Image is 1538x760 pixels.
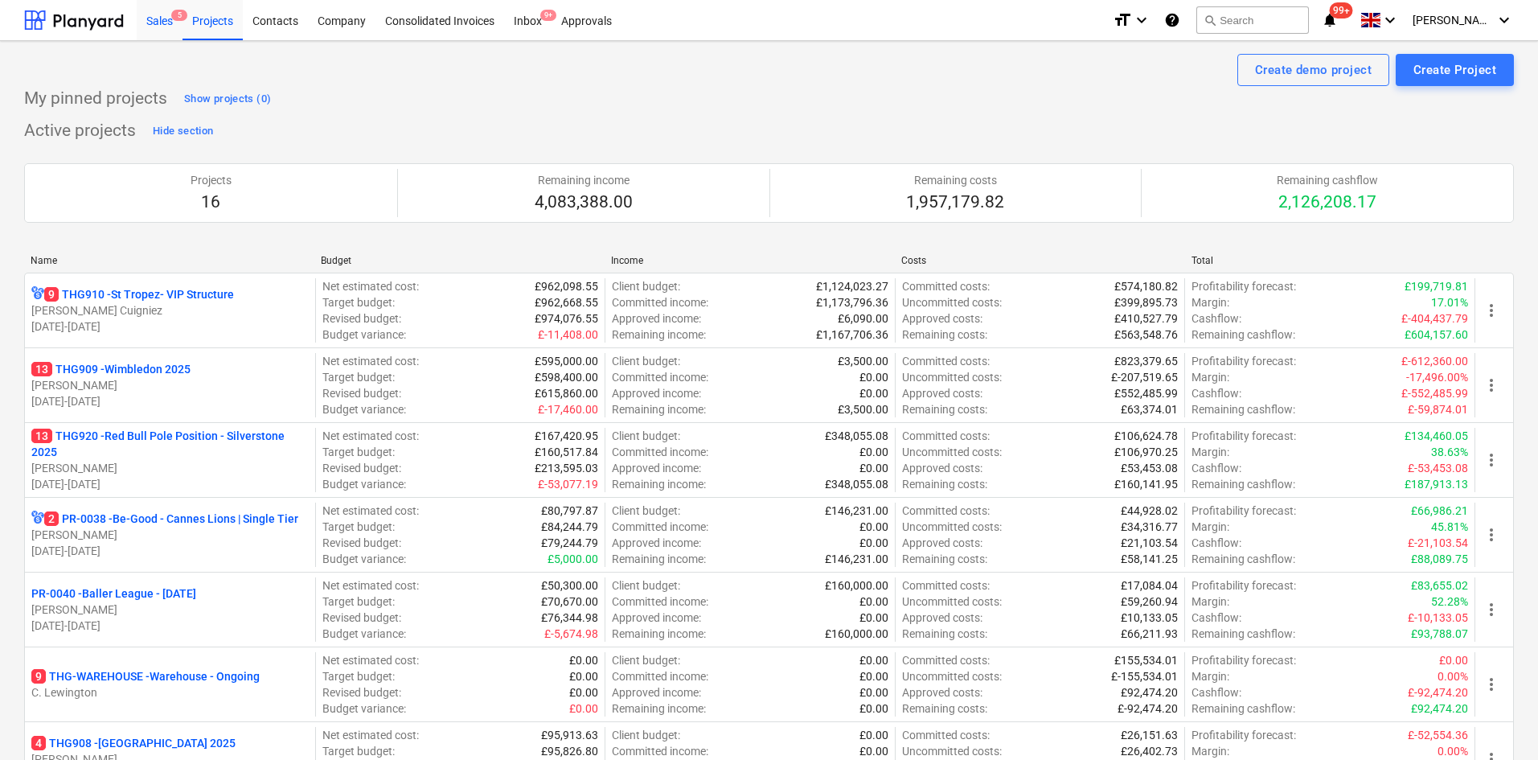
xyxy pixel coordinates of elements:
p: 4,083,388.00 [535,191,633,214]
p: THG909 - Wimbledon 2025 [31,361,191,377]
p: Approved income : [612,610,701,626]
p: £95,913.63 [541,727,598,743]
p: £167,420.95 [535,428,598,444]
span: 9 [31,669,46,684]
p: Profitability forecast : [1191,353,1296,369]
p: Uncommitted costs : [902,594,1002,610]
p: Remaining costs : [902,626,987,642]
i: notifications [1322,10,1338,30]
p: £574,180.82 [1114,278,1178,294]
p: THG908 - [GEOGRAPHIC_DATA] 2025 [31,735,236,751]
p: Cashflow : [1191,460,1241,476]
p: £598,400.00 [535,369,598,385]
p: £0.00 [859,385,888,401]
p: £10,133.05 [1121,610,1178,626]
div: Income [611,255,888,266]
p: £-207,519.65 [1111,369,1178,385]
p: Net estimated cost : [322,278,419,294]
p: Remaining income : [612,626,706,642]
p: £974,076.55 [535,310,598,327]
p: Remaining income : [612,327,706,343]
p: £160,141.95 [1114,476,1178,492]
p: Approved costs : [902,610,982,626]
p: £348,055.08 [825,476,888,492]
p: [PERSON_NAME] [31,460,309,476]
p: Net estimated cost : [322,577,419,594]
i: keyboard_arrow_down [1495,10,1514,30]
p: Committed income : [612,369,708,385]
p: Profitability forecast : [1191,428,1296,444]
p: Profitability forecast : [1191,727,1296,743]
p: Net estimated cost : [322,652,419,668]
div: Project has multi currencies enabled [31,511,44,527]
p: Revised budget : [322,310,401,327]
p: Uncommitted costs : [902,743,1002,759]
p: Target budget : [322,294,395,310]
p: £106,624.78 [1114,428,1178,444]
p: Committed income : [612,444,708,460]
p: £79,244.79 [541,535,598,551]
p: Remaining income : [612,700,706,717]
p: £0.00 [859,535,888,551]
p: Client budget : [612,577,680,594]
p: £0.00 [859,743,888,759]
p: Client budget : [612,353,680,369]
p: My pinned projects [24,88,167,110]
p: Committed costs : [902,503,990,519]
p: £160,000.00 [825,577,888,594]
p: £-17,460.00 [538,401,598,417]
p: £0.00 [569,684,598,700]
p: Committed income : [612,743,708,759]
p: £66,986.21 [1411,503,1468,519]
p: Approved costs : [902,310,982,327]
span: 2 [44,511,59,526]
span: 13 [31,429,52,443]
p: £21,103.54 [1121,535,1178,551]
div: 2PR-0038 -Be-Good - Cannes Lions | Single Tier[PERSON_NAME][DATE]-[DATE] [31,511,309,559]
p: £0.00 [859,610,888,626]
p: Target budget : [322,594,395,610]
div: PR-0040 -Baller League - [DATE][PERSON_NAME][DATE]-[DATE] [31,585,309,634]
p: £0.00 [859,684,888,700]
button: Create demo project [1237,54,1389,86]
p: Approved costs : [902,385,982,401]
p: £552,485.99 [1114,385,1178,401]
div: Project has multi currencies enabled [31,286,44,302]
p: £-53,453.08 [1408,460,1468,476]
button: Search [1196,6,1309,34]
div: Hide section [153,122,213,141]
p: THG-WAREHOUSE - Warehouse - Ongoing [31,668,260,684]
span: more_vert [1482,450,1501,470]
p: Committed costs : [902,353,990,369]
p: 52.28% [1431,594,1468,610]
p: £962,668.55 [535,294,598,310]
p: £-11,408.00 [538,327,598,343]
p: £-21,103.54 [1408,535,1468,551]
p: £160,517.84 [535,444,598,460]
p: Profitability forecast : [1191,503,1296,519]
p: £6,090.00 [838,310,888,327]
span: 5 [171,10,187,21]
p: THG910 - St Tropez- VIP Structure [44,286,234,302]
p: Budget variance : [322,476,406,492]
p: Cashflow : [1191,535,1241,551]
p: £-5,674.98 [544,626,598,642]
i: format_size [1113,10,1132,30]
p: £-92,474.20 [1408,684,1468,700]
span: search [1204,14,1216,27]
p: Margin : [1191,743,1229,759]
p: £187,913.13 [1405,476,1468,492]
p: 2,126,208.17 [1277,191,1378,214]
p: C. Lewington [31,684,309,700]
p: £34,316.77 [1121,519,1178,535]
p: £76,344.98 [541,610,598,626]
p: Committed costs : [902,428,990,444]
p: £84,244.79 [541,519,598,535]
p: Committed costs : [902,727,990,743]
p: £3,500.00 [838,401,888,417]
p: [PERSON_NAME] Cuigniez [31,302,309,318]
p: Margin : [1191,444,1229,460]
p: £0.00 [569,668,598,684]
p: Net estimated cost : [322,727,419,743]
div: Name [31,255,308,266]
